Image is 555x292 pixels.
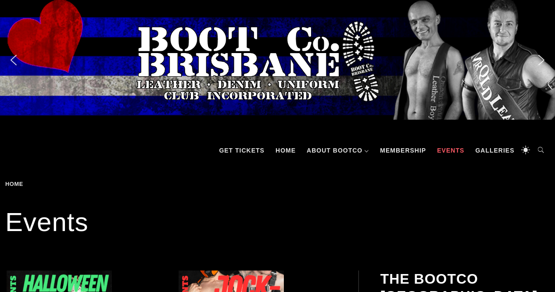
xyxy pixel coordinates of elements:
[215,137,269,164] a: GET TICKETS
[302,137,373,164] a: About BootCo
[376,137,430,164] a: Membership
[471,137,519,164] a: Galleries
[433,137,469,164] a: Events
[5,181,63,187] div: Breadcrumbs
[5,181,26,187] a: Home
[5,205,550,240] h1: Events
[534,53,548,67] img: next arrow
[7,53,21,67] img: previous arrow
[271,137,300,164] a: Home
